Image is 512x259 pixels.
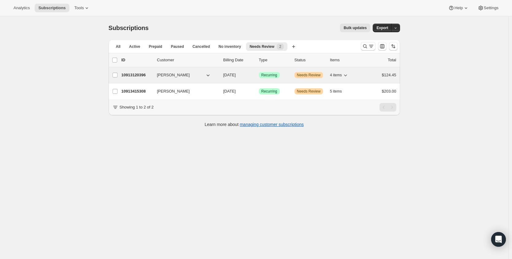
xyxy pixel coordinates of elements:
span: [DATE] [223,73,236,77]
p: 10913120396 [121,72,152,78]
div: Items [330,57,361,63]
div: Type [259,57,290,63]
span: No inventory [218,44,241,49]
span: Paused [171,44,184,49]
button: Tools [71,4,94,12]
button: Help [445,4,472,12]
p: Learn more about [205,121,304,128]
nav: Pagination [379,103,396,112]
span: $124.45 [382,73,396,77]
div: 10913120396[PERSON_NAME][DATE]SuccessRecurringWarningNeeds Review4 items$124.45 [121,71,396,79]
p: Status [294,57,325,63]
span: Help [454,6,463,10]
button: Analytics [10,4,33,12]
a: managing customer subscriptions [240,122,304,127]
p: Billing Date [223,57,254,63]
span: 2 [279,44,281,49]
span: [PERSON_NAME] [157,72,190,78]
span: Active [129,44,140,49]
div: Open Intercom Messenger [491,232,506,247]
span: Export [376,25,388,30]
button: Customize table column order and visibility [378,42,387,51]
p: Total [388,57,396,63]
span: Subscriptions [38,6,66,10]
span: Bulk updates [344,25,367,30]
span: Prepaid [149,44,162,49]
button: [PERSON_NAME] [153,86,215,96]
p: ID [121,57,152,63]
button: Settings [474,4,502,12]
span: [PERSON_NAME] [157,88,190,94]
button: Export [373,24,392,32]
span: Settings [484,6,499,10]
p: Showing 1 to 2 of 2 [120,104,154,110]
button: [PERSON_NAME] [153,70,215,80]
p: Customer [157,57,218,63]
button: Sort the results [389,42,398,51]
button: 5 items [330,87,349,96]
span: Subscriptions [109,25,149,31]
span: Needs Review [250,44,275,49]
div: 10913415308[PERSON_NAME][DATE]SuccessRecurringWarningNeeds Review5 items$203.00 [121,87,396,96]
span: 5 items [330,89,342,94]
span: 4 items [330,73,342,78]
span: Recurring [261,89,277,94]
span: All [116,44,121,49]
button: Create new view [289,42,298,51]
span: Needs Review [297,89,321,94]
button: Subscriptions [35,4,69,12]
div: IDCustomerBilling DateTypeStatusItemsTotal [121,57,396,63]
button: Bulk updates [340,24,370,32]
p: 10913415308 [121,88,152,94]
span: $203.00 [382,89,396,93]
span: Cancelled [193,44,210,49]
button: 4 items [330,71,349,79]
span: [DATE] [223,89,236,93]
span: Tools [74,6,84,10]
span: Needs Review [297,73,321,78]
span: Recurring [261,73,277,78]
button: Search and filter results [361,42,375,51]
span: Analytics [13,6,30,10]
